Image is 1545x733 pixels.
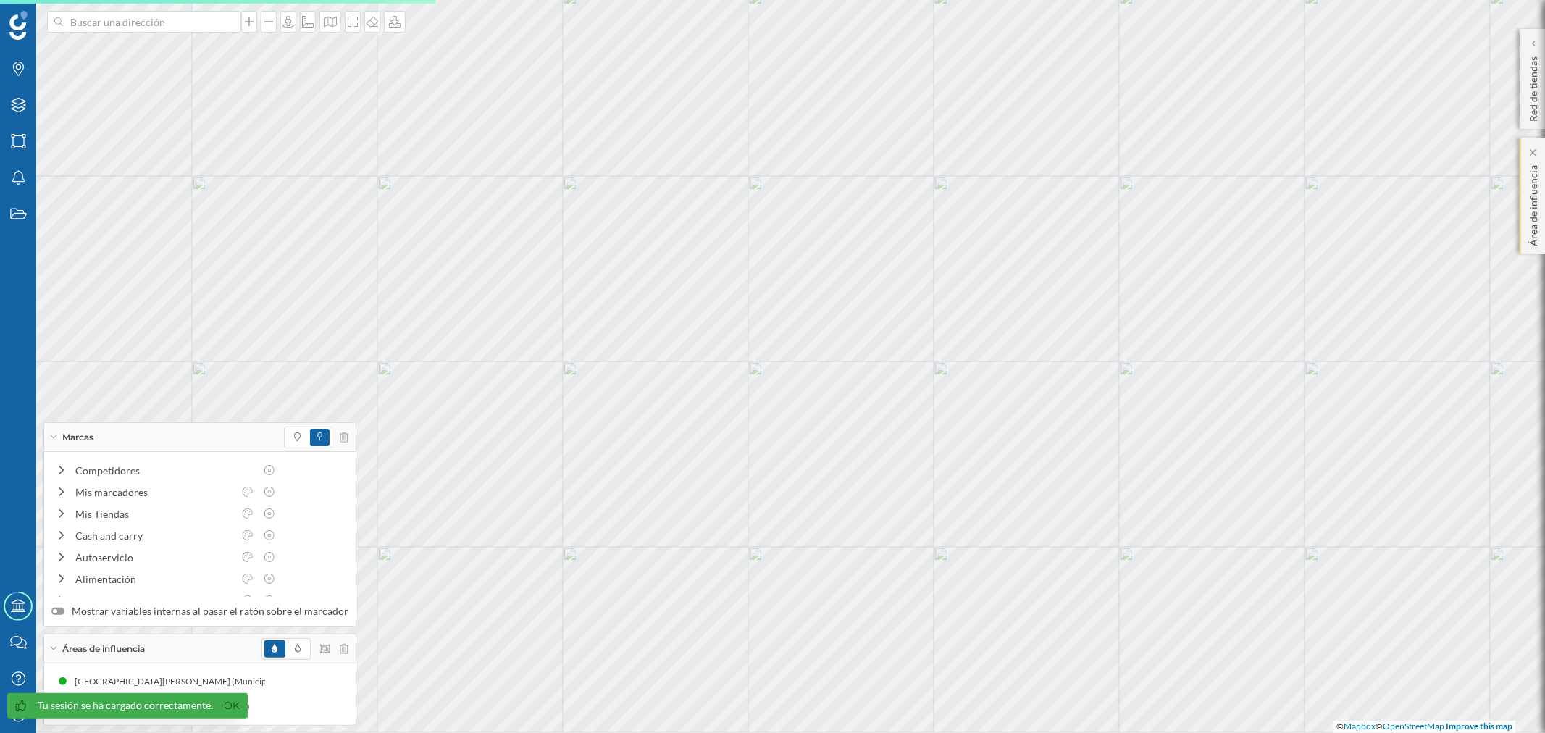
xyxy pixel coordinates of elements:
a: Improve this map [1446,721,1512,732]
p: Red de tiendas [1526,51,1541,122]
div: Tu sesión se ha cargado correctamente. [38,698,214,713]
img: Geoblink Logo [9,11,28,40]
a: OpenStreetMap [1383,721,1444,732]
div: Hipermercados [75,593,233,608]
a: Ok [221,698,244,714]
span: Áreas de influencia [62,642,145,655]
div: © © [1333,721,1516,733]
span: Soporte [29,10,80,23]
a: Mapbox [1344,721,1376,732]
div: Mis Tiendas [75,506,233,522]
div: [GEOGRAPHIC_DATA][PERSON_NAME] (Municipio) [75,674,284,689]
div: Competidores [75,463,255,478]
label: Mostrar variables internas al pasar el ratón sobre el marcador [51,604,348,619]
div: Alimentación [75,571,233,587]
div: Cash and carry [75,528,233,543]
div: Mis marcadores [75,485,233,500]
span: Marcas [62,431,93,444]
div: Autoservicio [75,550,233,565]
p: Área de influencia [1526,159,1541,246]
